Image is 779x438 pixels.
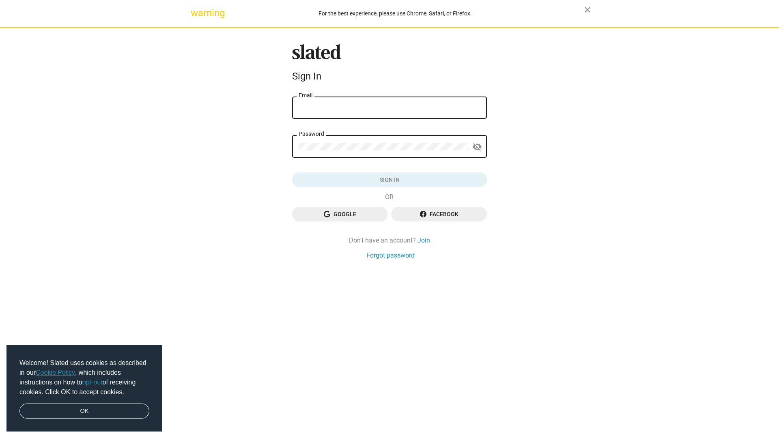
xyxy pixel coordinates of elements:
div: Don't have an account? [292,236,487,245]
span: Welcome! Slated uses cookies as described in our , which includes instructions on how to of recei... [19,358,149,397]
a: Forgot password [366,251,415,260]
div: For the best experience, please use Chrome, Safari, or Firefox. [206,8,584,19]
a: Cookie Policy [36,369,75,376]
div: cookieconsent [6,345,162,432]
div: Sign In [292,71,487,82]
sl-branding: Sign In [292,44,487,86]
button: Google [292,207,388,221]
mat-icon: visibility_off [472,141,482,153]
a: Join [417,236,430,245]
a: dismiss cookie message [19,404,149,419]
button: Show password [469,139,485,155]
span: Facebook [398,207,480,221]
button: Facebook [391,207,487,221]
mat-icon: close [583,5,592,15]
a: opt-out [82,379,103,386]
span: Google [299,207,381,221]
mat-icon: warning [191,8,200,18]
